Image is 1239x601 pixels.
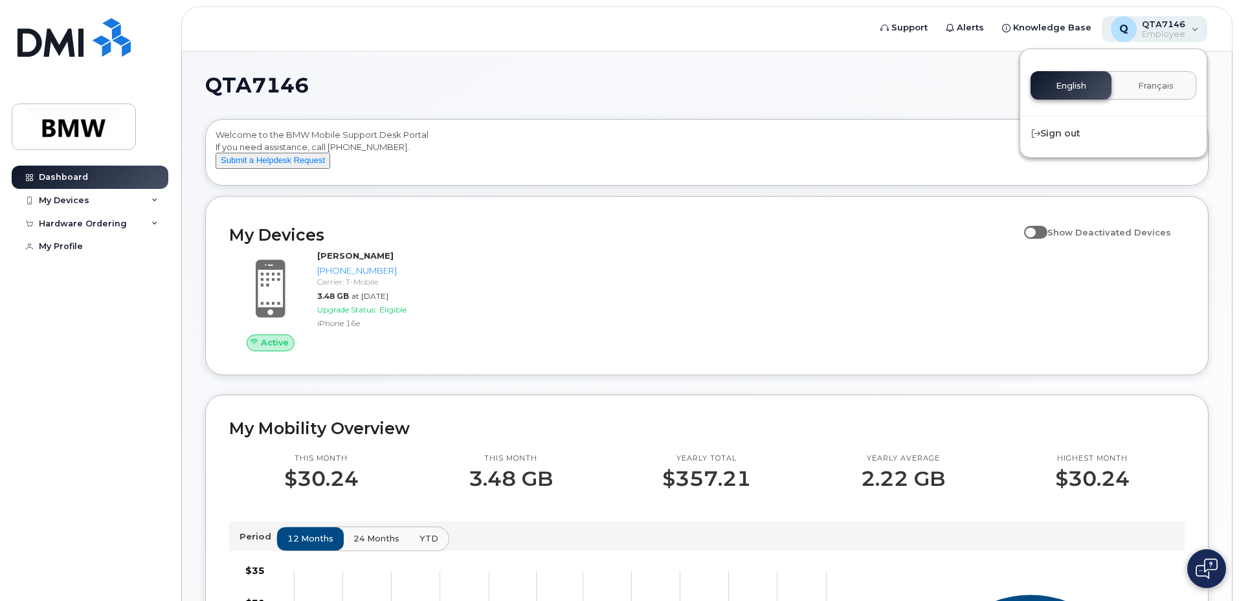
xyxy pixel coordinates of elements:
[229,419,1185,438] h2: My Mobility Overview
[317,276,451,287] div: Carrier: T-Mobile
[1024,220,1034,230] input: Show Deactivated Devices
[245,565,265,576] tspan: $35
[317,250,394,261] strong: [PERSON_NAME]
[662,467,751,490] p: $357.21
[216,129,1198,180] div: Welcome to the BMW Mobile Support Desk Portal If you need assistance, call [PHONE_NUMBER].
[861,453,945,464] p: Yearly average
[861,467,945,490] p: 2.22 GB
[317,318,451,329] div: iPhone 16e
[419,532,438,545] span: YTD
[1047,227,1171,237] span: Show Deactivated Devices
[284,467,359,490] p: $30.24
[662,453,751,464] p: Yearly total
[261,336,289,349] span: Active
[352,291,388,301] span: at [DATE]
[317,265,451,277] div: [PHONE_NUMBER]
[1020,122,1207,146] div: Sign out
[1196,558,1218,579] img: Open chat
[216,155,330,165] a: Submit a Helpdesk Request
[379,305,407,314] span: Eligible
[216,153,330,169] button: Submit a Helpdesk Request
[1055,467,1130,490] p: $30.24
[284,453,359,464] p: This month
[317,291,349,301] span: 3.48 GB
[229,225,1018,245] h2: My Devices
[317,305,377,314] span: Upgrade Status:
[229,250,456,351] a: Active[PERSON_NAME][PHONE_NUMBER]Carrier: T-Mobile3.48 GBat [DATE]Upgrade Status:EligibleiPhone 16e
[240,530,276,543] p: Period
[353,532,399,545] span: 24 months
[1138,81,1174,91] span: Français
[469,453,553,464] p: This month
[469,467,553,490] p: 3.48 GB
[205,76,309,95] span: QTA7146
[1055,453,1130,464] p: Highest month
